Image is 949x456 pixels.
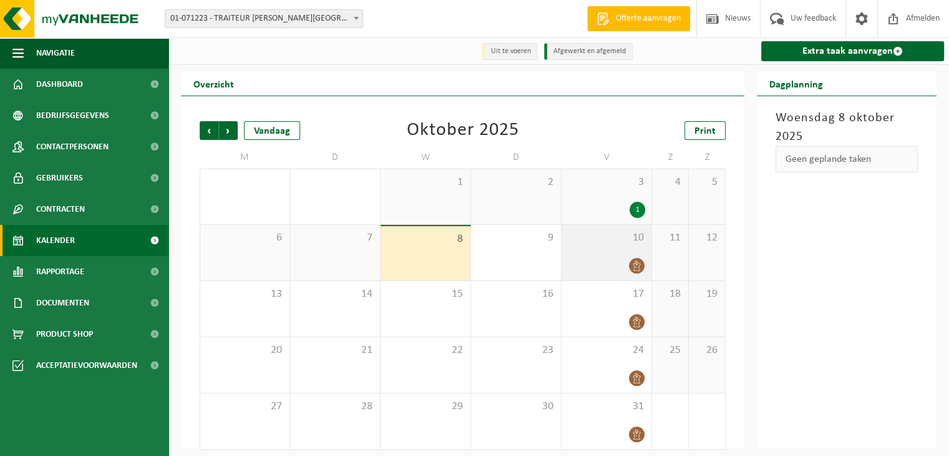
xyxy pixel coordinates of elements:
[296,344,374,357] span: 21
[36,319,93,350] span: Product Shop
[482,43,538,60] li: Uit te voeren
[658,176,682,189] span: 4
[36,350,137,381] span: Acceptatievoorwaarden
[568,344,645,357] span: 24
[568,400,645,414] span: 31
[36,162,83,194] span: Gebruikers
[200,121,218,140] span: Vorige
[477,176,555,189] span: 2
[477,400,555,414] span: 30
[36,131,109,162] span: Contactpersonen
[296,231,374,245] span: 7
[477,344,555,357] span: 23
[387,400,464,414] span: 29
[658,287,682,301] span: 18
[387,287,464,301] span: 15
[36,225,75,256] span: Kalender
[36,37,75,69] span: Navigatie
[36,69,83,100] span: Dashboard
[165,9,363,28] span: 01-071223 - TRAITEUR CAROLINE - NIEUWPOORT
[613,12,684,25] span: Offerte aanvragen
[695,176,719,189] span: 5
[694,126,716,136] span: Print
[36,256,84,287] span: Rapportage
[568,287,645,301] span: 17
[165,10,363,27] span: 01-071223 - TRAITEUR CAROLINE - NIEUWPOORT
[568,176,645,189] span: 3
[562,146,652,169] td: V
[36,194,85,225] span: Contracten
[387,176,464,189] span: 1
[477,231,555,245] span: 9
[477,287,555,301] span: 16
[471,146,562,169] td: D
[200,146,290,169] td: M
[207,400,283,414] span: 27
[684,121,726,140] a: Print
[695,231,719,245] span: 12
[658,231,682,245] span: 11
[776,146,918,172] div: Geen geplande taken
[387,232,464,246] span: 8
[695,287,719,301] span: 19
[244,121,300,140] div: Vandaag
[568,231,645,245] span: 10
[36,100,109,131] span: Bedrijfsgegevens
[407,121,519,140] div: Oktober 2025
[36,287,89,319] span: Documenten
[757,71,835,96] h2: Dagplanning
[689,146,726,169] td: Z
[761,41,944,61] a: Extra taak aanvragen
[695,344,719,357] span: 26
[652,146,689,169] td: Z
[630,202,645,218] div: 1
[587,6,690,31] a: Offerte aanvragen
[181,71,246,96] h2: Overzicht
[296,287,374,301] span: 14
[544,43,633,60] li: Afgewerkt en afgemeld
[207,231,283,245] span: 6
[776,109,918,146] h3: Woensdag 8 oktober 2025
[381,146,471,169] td: W
[387,344,464,357] span: 22
[658,344,682,357] span: 25
[219,121,238,140] span: Volgende
[207,344,283,357] span: 20
[296,400,374,414] span: 28
[290,146,381,169] td: D
[207,287,283,301] span: 13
